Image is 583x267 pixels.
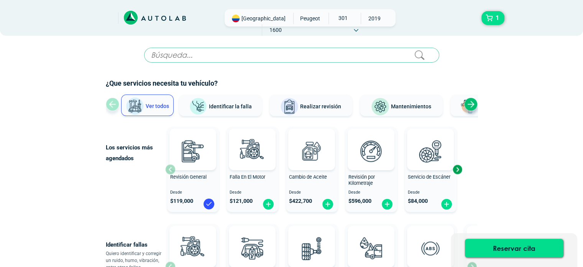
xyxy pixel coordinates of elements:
[494,12,501,25] span: 1
[146,103,169,109] span: Ver todos
[381,198,393,210] img: fi_plus-circle2.svg
[121,95,174,116] button: Ver todos
[230,174,265,180] span: Falla En El Motor
[106,142,165,164] p: Los servicios más agendados
[189,98,207,116] img: Identificar la falla
[179,95,262,116] button: Identificar la falla
[106,78,478,88] h2: ¿Que servicios necesita tu vehículo?
[170,198,193,204] span: $ 119,000
[371,98,389,116] img: Mantenimientos
[176,134,210,168] img: revision_general-v3.svg
[286,127,338,212] button: Cambio de Aceite Desde $422,700
[106,239,165,250] p: Identificar fallas
[300,103,341,109] span: Realizar revisión
[419,227,442,250] img: AD0BCuuxAAAAAElFTkSuQmCC
[348,174,375,186] span: Revisión por Kilometraje
[280,98,299,116] img: Realizar revisión
[345,127,397,212] button: Revisión por Kilometraje Desde $596,000
[405,127,457,212] button: Servicio de Escáner Desde $84,000
[230,198,253,204] span: $ 121,000
[458,98,477,116] img: Latonería y Pintura
[289,198,312,204] span: $ 422,700
[170,190,216,195] span: Desde
[408,174,450,180] span: Servicio de Escáner
[144,48,439,63] input: Búsqueda...
[209,103,252,109] span: Identificar la falla
[235,231,269,265] img: diagnostic_bombilla-v3.svg
[354,231,388,265] img: diagnostic_gota-de-sangre-v3.svg
[440,198,453,210] img: fi_plus-circle2.svg
[419,130,442,153] img: AD0BCuuxAAAAAElFTkSuQmCC
[295,231,328,265] img: diagnostic_suspension-v3.svg
[297,13,324,24] span: PEUGEOT
[230,190,275,195] span: Desde
[408,190,453,195] span: Desde
[300,130,323,153] img: AD0BCuuxAAAAAElFTkSuQmCC
[452,164,463,175] div: Next slide
[414,134,447,168] img: escaner-v3.svg
[269,95,352,116] button: Realizar revisión
[329,13,356,23] span: 301
[473,231,507,265] img: diagnostic_caja-de-cambios-v3.svg
[414,231,447,265] img: diagnostic_diagnostic_abs-v3.svg
[203,198,215,210] img: blue-check.svg
[241,227,264,250] img: AD0BCuuxAAAAAElFTkSuQmCC
[408,198,428,204] span: $ 84,000
[391,103,431,109] span: Mantenimientos
[322,198,334,210] img: fi_plus-circle2.svg
[235,134,269,168] img: diagnostic_engine-v3.svg
[354,134,388,168] img: revision_por_kilometraje-v3.svg
[295,134,328,168] img: cambio_de_aceite-v3.svg
[262,198,274,210] img: fi_plus-circle2.svg
[464,98,478,111] div: Next slide
[227,127,278,212] button: Falla En El Motor Desde $121,000
[167,127,219,212] button: Revisión General Desde $119,000
[176,231,210,265] img: diagnostic_engine-v3.svg
[181,227,204,250] img: AD0BCuuxAAAAAElFTkSuQmCC
[289,174,327,180] span: Cambio de Aceite
[481,11,504,25] button: 1
[241,130,264,153] img: AD0BCuuxAAAAAElFTkSuQmCC
[262,24,289,36] span: 1600
[361,13,388,24] span: 2019
[465,239,563,257] button: Reservar cita
[360,95,443,116] button: Mantenimientos
[348,190,394,195] span: Desde
[300,227,323,250] img: AD0BCuuxAAAAAElFTkSuQmCC
[181,130,204,153] img: AD0BCuuxAAAAAElFTkSuQmCC
[241,15,286,22] span: [GEOGRAPHIC_DATA]
[170,174,207,180] span: Revisión General
[289,190,335,195] span: Desde
[232,15,240,22] img: Flag of COLOMBIA
[360,227,383,250] img: AD0BCuuxAAAAAElFTkSuQmCC
[348,198,371,204] span: $ 596,000
[126,97,144,116] img: Ver todos
[360,130,383,153] img: AD0BCuuxAAAAAElFTkSuQmCC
